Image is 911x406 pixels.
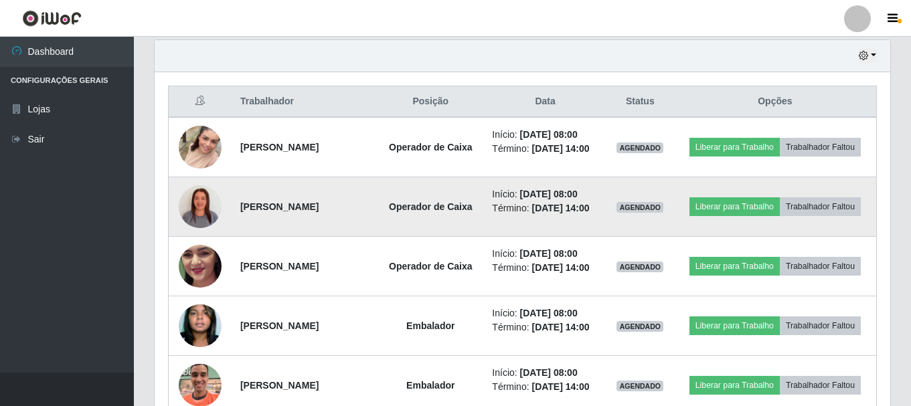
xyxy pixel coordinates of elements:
li: Término: [492,320,598,334]
button: Liberar para Trabalho [689,138,780,157]
strong: Operador de Caixa [389,142,473,153]
span: AGENDADO [616,262,663,272]
img: CoreUI Logo [22,10,82,27]
li: Início: [492,366,598,380]
time: [DATE] 14:00 [531,143,589,154]
button: Trabalhador Faltou [780,376,861,395]
strong: Operador de Caixa [389,201,473,212]
span: AGENDADO [616,142,663,153]
img: 1753525532646.jpeg [179,109,222,185]
li: Início: [492,306,598,320]
time: [DATE] 08:00 [520,308,578,318]
strong: [PERSON_NAME] [240,380,319,391]
time: [DATE] 08:00 [520,248,578,259]
strong: Embalador [406,380,454,391]
button: Trabalhador Faltou [780,316,861,335]
time: [DATE] 08:00 [520,367,578,378]
time: [DATE] 08:00 [520,189,578,199]
time: [DATE] 14:00 [531,262,589,273]
img: 1607161197094.jpeg [179,293,222,359]
button: Trabalhador Faltou [780,257,861,276]
img: 1753123377364.jpeg [179,169,222,245]
strong: [PERSON_NAME] [240,201,319,212]
time: [DATE] 14:00 [531,381,589,392]
th: Opções [674,86,877,118]
th: Data [484,86,606,118]
time: [DATE] 14:00 [531,203,589,213]
button: Liberar para Trabalho [689,316,780,335]
li: Término: [492,142,598,156]
time: [DATE] 14:00 [531,322,589,332]
button: Liberar para Trabalho [689,257,780,276]
th: Trabalhador [232,86,377,118]
strong: [PERSON_NAME] [240,261,319,272]
span: AGENDADO [616,381,663,391]
button: Liberar para Trabalho [689,376,780,395]
span: AGENDADO [616,321,663,332]
li: Início: [492,247,598,261]
li: Início: [492,187,598,201]
button: Liberar para Trabalho [689,197,780,216]
time: [DATE] 08:00 [520,129,578,140]
strong: Operador de Caixa [389,261,473,272]
img: 1754158372592.jpeg [179,219,222,314]
th: Posição [377,86,484,118]
button: Trabalhador Faltou [780,197,861,216]
strong: [PERSON_NAME] [240,320,319,331]
span: AGENDADO [616,202,663,213]
th: Status [606,86,674,118]
li: Início: [492,128,598,142]
li: Término: [492,201,598,215]
li: Término: [492,380,598,394]
strong: [PERSON_NAME] [240,142,319,153]
li: Término: [492,261,598,275]
button: Trabalhador Faltou [780,138,861,157]
strong: Embalador [406,320,454,331]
